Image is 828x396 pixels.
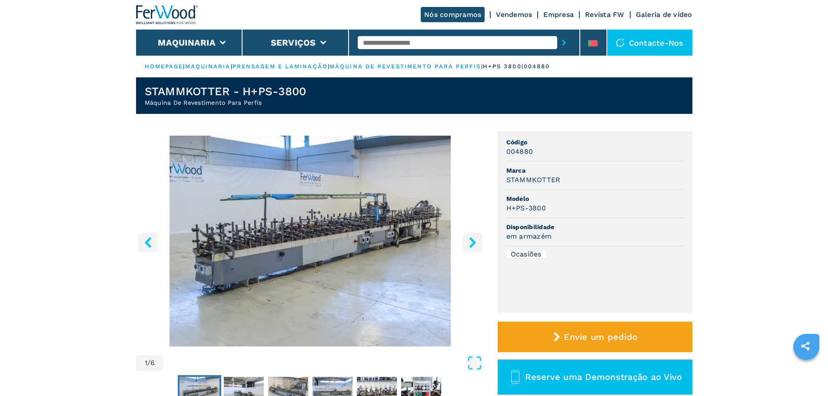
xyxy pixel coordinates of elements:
img: Máquina De Revestimento Para Perfis STAMMKOTTER H+PS-3800 [136,136,485,346]
p: 004880 [524,63,550,70]
button: right-button [463,233,482,252]
span: Código [506,138,684,146]
a: maquinaria [185,63,231,70]
span: | [328,63,329,70]
div: Go to Slide 1 [136,136,485,346]
span: | [231,63,233,70]
a: Empresa [543,10,574,19]
h1: STAMMKOTTER - H+PS-3800 [145,84,306,98]
span: Reserve uma Demonstração ao Vivo [525,372,682,382]
button: Envie um pedido [498,322,692,352]
span: 1 [145,359,147,366]
img: Contacte-nos [616,38,625,47]
button: Reserve uma Demonstração ao Vivo [498,359,692,395]
div: Contacte-nos [607,30,692,56]
button: submit-button [557,33,571,53]
h3: em armazém [506,231,552,241]
h3: H+PS-3800 [506,203,546,213]
span: | [481,63,483,70]
iframe: Chat [791,357,821,389]
h3: STAMMKOTTER [506,175,561,185]
a: sharethis [795,335,816,357]
button: left-button [138,233,158,252]
div: Ocasiões [506,251,546,258]
a: Nós compramos [421,7,485,22]
a: Revista FW [585,10,625,19]
span: Envie um pedido [564,332,638,342]
h3: 004880 [506,146,533,156]
a: HOMEPAGE [145,63,183,70]
span: Disponibilidade [506,223,684,231]
img: Ferwood [136,5,199,24]
span: 6 [150,359,155,366]
span: Marca [506,166,684,175]
a: máquina de revestimento para perfis [329,63,481,70]
span: / [147,359,150,366]
p: h+ps 3800 | [483,63,524,70]
button: Maquinaria [158,37,216,48]
a: Vendemos [496,10,532,19]
a: Galeria de vídeo [636,10,692,19]
a: prensagem e laminação [233,63,328,70]
span: Modelo [506,194,684,203]
h2: Máquina De Revestimento Para Perfis [145,98,306,107]
span: | [183,63,185,70]
button: Open Fullscreen [166,355,482,371]
button: Serviços [271,37,316,48]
